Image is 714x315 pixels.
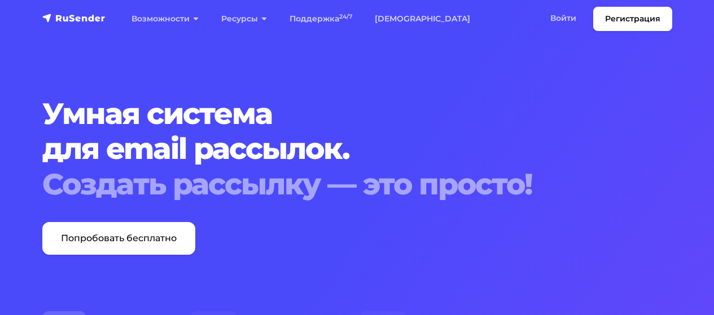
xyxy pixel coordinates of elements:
a: Ресурсы [210,7,278,30]
img: RuSender [42,12,106,24]
a: Поддержка24/7 [278,7,363,30]
a: Попробовать бесплатно [42,222,195,255]
a: [DEMOGRAPHIC_DATA] [363,7,481,30]
a: Регистрация [593,7,672,31]
a: Возможности [120,7,210,30]
h1: Умная система для email рассылок. [42,96,672,202]
sup: 24/7 [339,13,352,20]
a: Войти [539,7,588,30]
div: Создать рассылку — это просто! [42,167,672,202]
